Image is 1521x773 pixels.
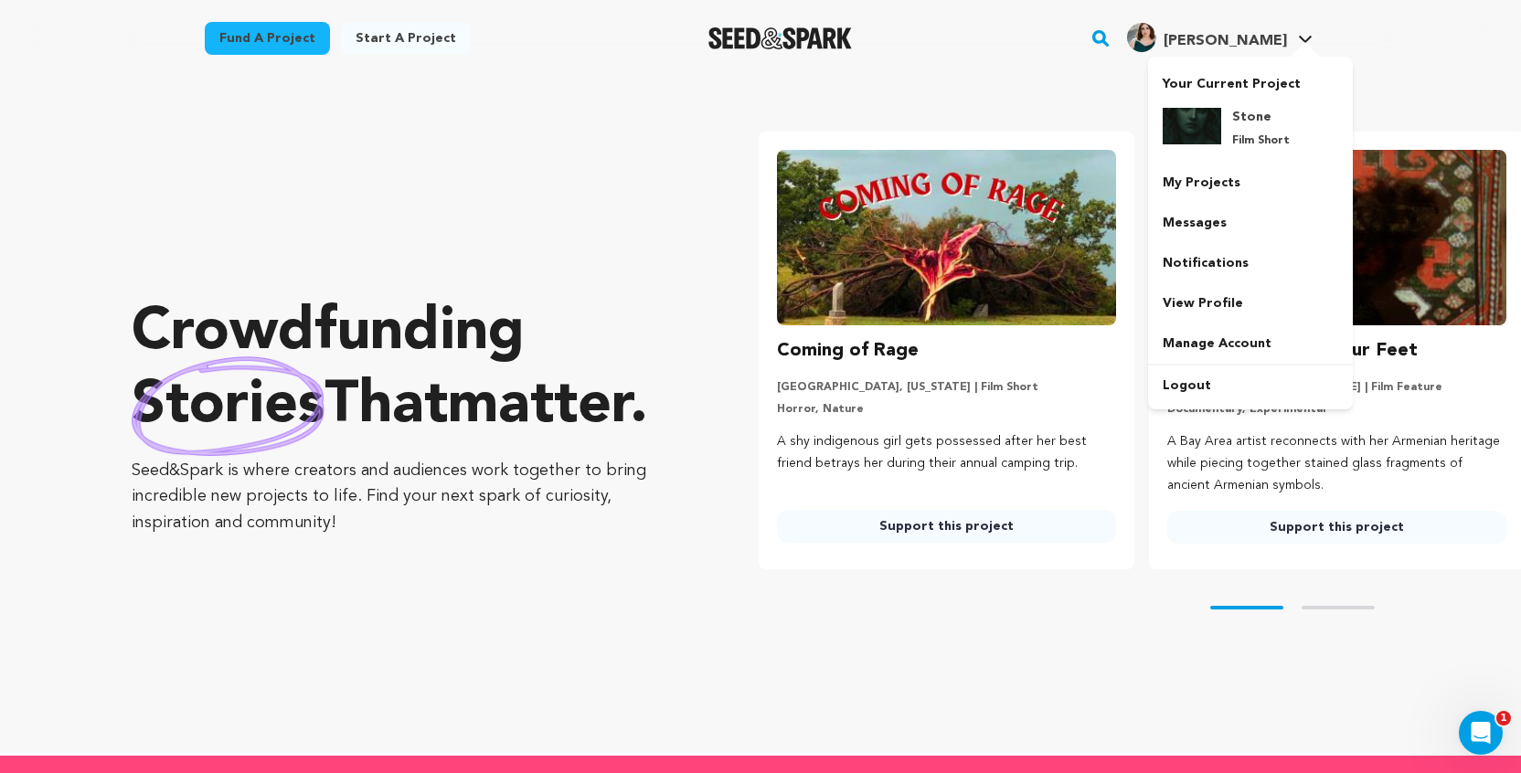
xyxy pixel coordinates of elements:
[708,27,852,49] a: Seed&Spark Homepage
[448,377,630,436] span: matter
[132,356,324,456] img: hand sketched image
[1123,19,1316,52] a: Annabelle S.'s Profile
[1167,402,1506,417] p: Documentary, Experimental
[1127,23,1287,52] div: Annabelle S.'s Profile
[777,431,1116,475] p: A shy indigenous girl gets possessed after her best friend betrays her during their annual campin...
[132,297,686,443] p: Crowdfunding that .
[777,336,919,365] h3: Coming of Rage
[1459,711,1503,755] iframe: Intercom live chat
[1232,108,1298,126] h4: Stone
[1163,68,1338,163] a: Your Current Project Stone Film Short
[1163,68,1338,93] p: Your Current Project
[1496,711,1511,725] span: 1
[1167,431,1506,496] p: A Bay Area artist reconnects with her Armenian heritage while piecing together stained glass frag...
[1148,203,1353,243] a: Messages
[205,22,330,55] a: Fund a project
[341,22,471,55] a: Start a project
[1148,365,1353,406] a: Logout
[777,380,1116,395] p: [GEOGRAPHIC_DATA], [US_STATE] | Film Short
[1123,19,1316,58] span: Annabelle S.'s Profile
[1148,283,1353,323] a: View Profile
[1127,23,1156,52] img: 999058a8a9a0cb85.jpg
[1148,163,1353,203] a: My Projects
[132,458,686,536] p: Seed&Spark is where creators and audiences work together to bring incredible new projects to life...
[1167,511,1506,544] a: Support this project
[1148,243,1353,283] a: Notifications
[777,402,1116,417] p: Horror, Nature
[1163,108,1221,144] img: d64aa09e9886ea6c.png
[1164,34,1287,48] span: [PERSON_NAME]
[1148,323,1353,364] a: Manage Account
[708,27,852,49] img: Seed&Spark Logo Dark Mode
[777,510,1116,543] a: Support this project
[777,150,1116,325] img: Coming of Rage image
[1232,133,1298,148] p: Film Short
